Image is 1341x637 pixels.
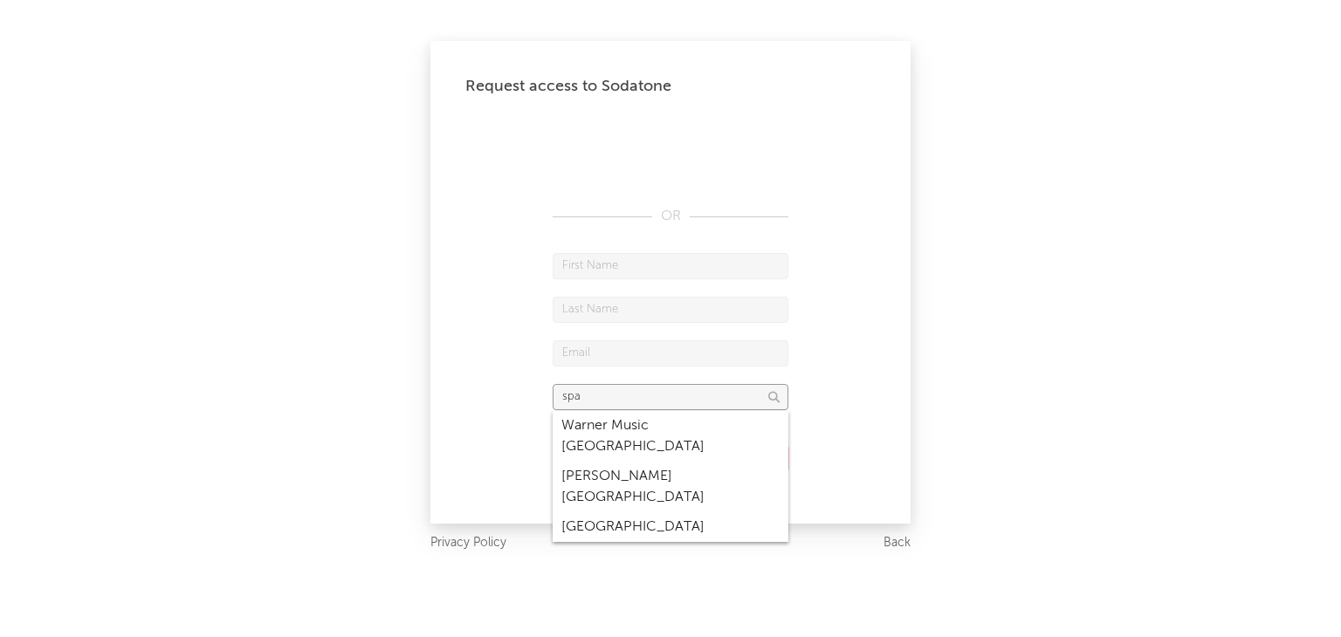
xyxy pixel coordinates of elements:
input: Division [553,384,788,410]
div: Warner Music [GEOGRAPHIC_DATA] [553,411,788,462]
a: Privacy Policy [430,532,506,554]
input: Last Name [553,297,788,323]
div: [GEOGRAPHIC_DATA] [553,512,788,542]
div: Request access to Sodatone [465,76,876,97]
a: Back [884,532,911,554]
div: [PERSON_NAME] [GEOGRAPHIC_DATA] [553,462,788,512]
div: OR [553,206,788,227]
input: Email [553,340,788,366]
input: First Name [553,253,788,279]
